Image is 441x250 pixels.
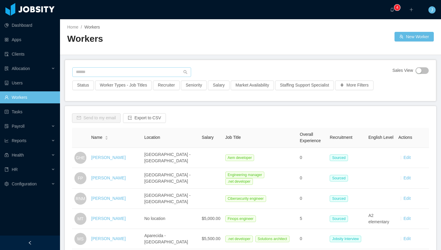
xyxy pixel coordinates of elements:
[225,236,253,242] span: .net developer
[12,153,24,157] span: Health
[12,167,18,172] span: HR
[335,81,373,90] button: icon: plusMore Filters
[255,236,289,242] span: Solutions architect
[409,8,413,12] i: icon: plus
[67,25,78,29] a: Home
[275,81,334,90] button: Staffing Support Specialist
[4,91,55,103] a: icon: userWorkers
[202,216,220,221] span: $5,000.00
[392,67,413,74] span: Sales View
[12,66,30,71] span: Allocation
[330,216,350,221] a: Sourced
[330,196,350,201] a: Sourced
[91,134,102,141] span: Name
[144,135,160,140] span: Location
[330,154,348,161] span: Sourced
[330,175,348,181] span: Sourced
[390,8,394,12] i: icon: bell
[403,196,411,201] a: Edit
[105,135,108,137] i: icon: caret-up
[95,81,152,90] button: Worker Types - Job Titles
[123,113,166,123] button: icon: exportExport to CSV
[330,175,350,180] a: Sourced
[4,153,9,157] i: icon: medicine-box
[77,233,84,245] span: MS
[225,172,265,178] span: Engineering manager
[105,135,108,139] div: Sort
[225,135,241,140] span: Job Title
[84,25,100,29] span: Workers
[297,209,327,229] td: 5
[4,124,9,128] i: icon: file-protect
[91,216,126,221] a: [PERSON_NAME]
[91,175,126,180] a: [PERSON_NAME]
[403,155,411,160] a: Edit
[183,70,187,74] i: icon: search
[330,135,352,140] span: Recruitment
[225,215,256,222] span: Finops engineer
[12,124,25,129] span: Payroll
[105,137,108,139] i: icon: caret-down
[330,155,350,160] a: Sourced
[431,6,433,14] span: J
[91,155,126,160] a: [PERSON_NAME]
[4,167,9,172] i: icon: book
[153,81,180,90] button: Recruiter
[4,34,55,46] a: icon: appstoreApps
[72,81,94,90] button: Status
[225,154,254,161] span: Aem developer
[398,135,412,140] span: Actions
[78,172,83,184] span: FP
[142,168,199,189] td: [GEOGRAPHIC_DATA] - [GEOGRAPHIC_DATA]
[67,33,250,45] h2: Workers
[4,48,55,60] a: icon: auditClients
[368,135,393,140] span: English Level
[4,19,55,31] a: icon: pie-chartDashboard
[300,132,321,143] span: Overall Experience
[297,148,327,168] td: 0
[4,66,9,71] i: icon: solution
[12,138,26,143] span: Reports
[403,216,411,221] a: Edit
[91,196,126,201] a: [PERSON_NAME]
[4,77,55,89] a: icon: robotUsers
[297,168,327,189] td: 0
[330,236,361,242] span: Jobsity Interview
[330,236,364,241] a: Jobsity Interview
[4,182,9,186] i: icon: setting
[403,175,411,180] a: Edit
[231,81,274,90] button: Market Availability
[4,106,55,118] a: icon: profileTasks
[142,209,199,229] td: No location
[12,181,37,186] span: Configuration
[142,229,199,249] td: Aparecida - [GEOGRAPHIC_DATA]
[403,236,411,241] a: Edit
[297,229,327,249] td: 0
[366,209,396,229] td: A2 elementary
[142,189,199,209] td: [GEOGRAPHIC_DATA] - [GEOGRAPHIC_DATA]
[396,5,398,11] p: 4
[330,195,348,202] span: Sourced
[202,236,220,241] span: $5,500.00
[202,135,214,140] span: Salary
[76,193,85,205] span: RNM
[181,81,207,90] button: Seniority
[225,178,253,185] span: .net developer
[208,81,229,90] button: Salary
[91,236,126,241] a: [PERSON_NAME]
[330,215,348,222] span: Sourced
[77,213,83,225] span: MT
[394,32,434,41] button: icon: usergroup-addNew Worker
[4,139,9,143] i: icon: line-chart
[297,189,327,209] td: 0
[81,25,82,29] span: /
[142,148,199,168] td: [GEOGRAPHIC_DATA] - [GEOGRAPHIC_DATA]
[225,195,266,202] span: Cibersecurity engineer
[76,152,85,164] span: GHE
[394,5,400,11] sup: 4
